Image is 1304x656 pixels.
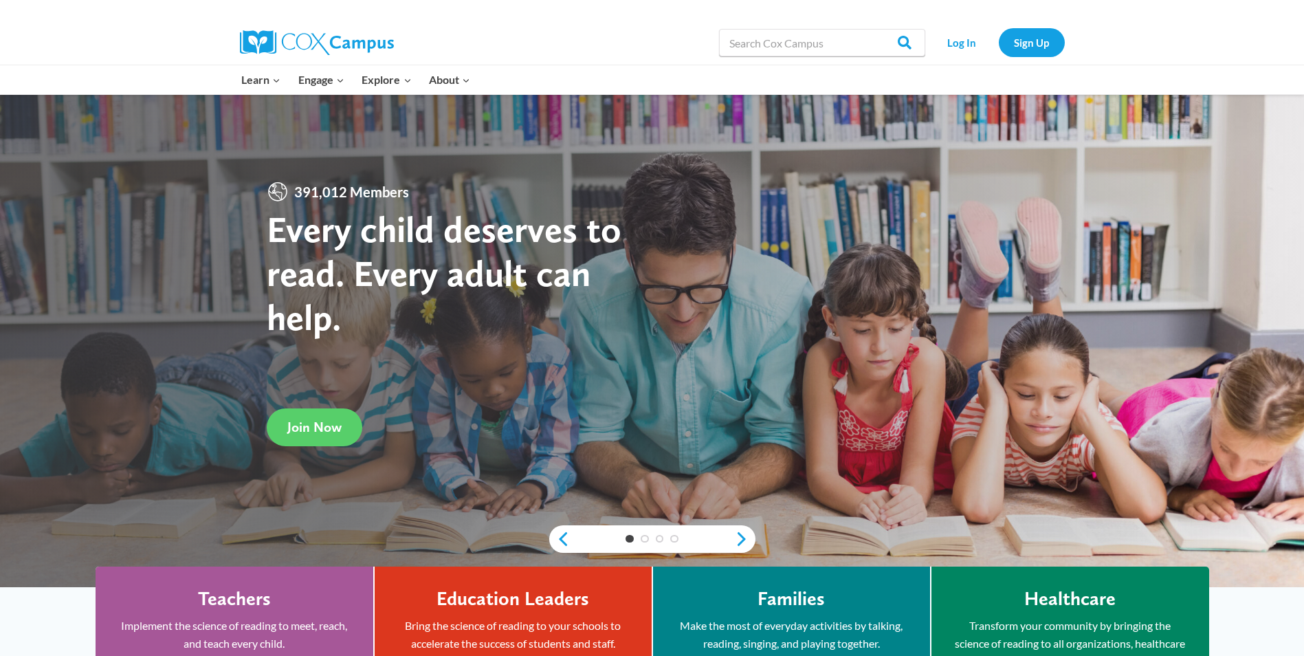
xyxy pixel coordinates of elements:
[429,71,470,89] span: About
[241,71,280,89] span: Learn
[436,587,589,611] h4: Education Leaders
[287,419,342,435] span: Join Now
[198,587,271,611] h4: Teachers
[267,408,362,446] a: Join Now
[674,617,909,652] p: Make the most of everyday activities by talking, reading, singing, and playing together.
[932,28,1065,56] nav: Secondary Navigation
[549,525,755,553] div: content slider buttons
[395,617,631,652] p: Bring the science of reading to your schools to accelerate the success of students and staff.
[549,531,570,547] a: previous
[626,535,634,543] a: 1
[670,535,678,543] a: 4
[641,535,649,543] a: 2
[656,535,664,543] a: 3
[1024,587,1116,611] h4: Healthcare
[932,28,992,56] a: Log In
[298,71,344,89] span: Engage
[289,181,415,203] span: 391,012 Members
[233,65,479,94] nav: Primary Navigation
[735,531,755,547] a: next
[362,71,411,89] span: Explore
[240,30,394,55] img: Cox Campus
[719,29,925,56] input: Search Cox Campus
[267,207,621,338] strong: Every child deserves to read. Every adult can help.
[116,617,353,652] p: Implement the science of reading to meet, reach, and teach every child.
[999,28,1065,56] a: Sign Up
[758,587,825,611] h4: Families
